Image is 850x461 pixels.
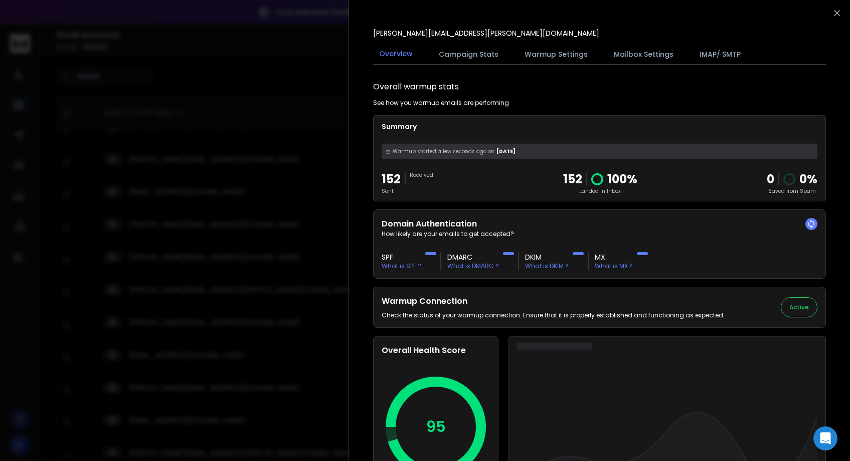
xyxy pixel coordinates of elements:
[382,144,817,159] div: [DATE]
[767,187,817,195] p: Saved from Spam
[519,43,594,65] button: Warmup Settings
[382,262,421,270] p: What is SPF ?
[525,262,569,270] p: What is DKIM ?
[373,43,419,66] button: Overview
[595,262,633,270] p: What is MX ?
[694,43,747,65] button: IMAP/ SMTP
[373,99,509,107] p: See how you warmup emails are performing
[563,187,637,195] p: Landed in Inbox
[563,171,582,187] p: 152
[382,218,817,230] h2: Domain Authentication
[410,171,433,179] p: Received
[382,311,725,319] p: Check the status of your warmup connection. Ensure that it is properly established and functionin...
[382,295,725,307] h2: Warmup Connection
[373,81,459,93] h1: Overall warmup stats
[382,122,817,132] p: Summary
[813,426,837,450] div: Open Intercom Messenger
[447,252,499,262] h3: DMARC
[799,171,817,187] p: 0 %
[382,187,401,195] p: Sent
[767,171,774,187] strong: 0
[447,262,499,270] p: What is DMARC ?
[382,344,490,357] h2: Overall Health Score
[595,252,633,262] h3: MX
[426,418,446,436] p: 95
[393,148,494,155] span: Warmup started a few seconds ago on
[608,43,679,65] button: Mailbox Settings
[781,297,817,317] button: Active
[373,28,599,38] p: [PERSON_NAME][EMAIL_ADDRESS][PERSON_NAME][DOMAIN_NAME]
[433,43,504,65] button: Campaign Stats
[607,171,637,187] p: 100 %
[525,252,569,262] h3: DKIM
[382,230,817,238] p: How likely are your emails to get accepted?
[382,252,421,262] h3: SPF
[382,171,401,187] p: 152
